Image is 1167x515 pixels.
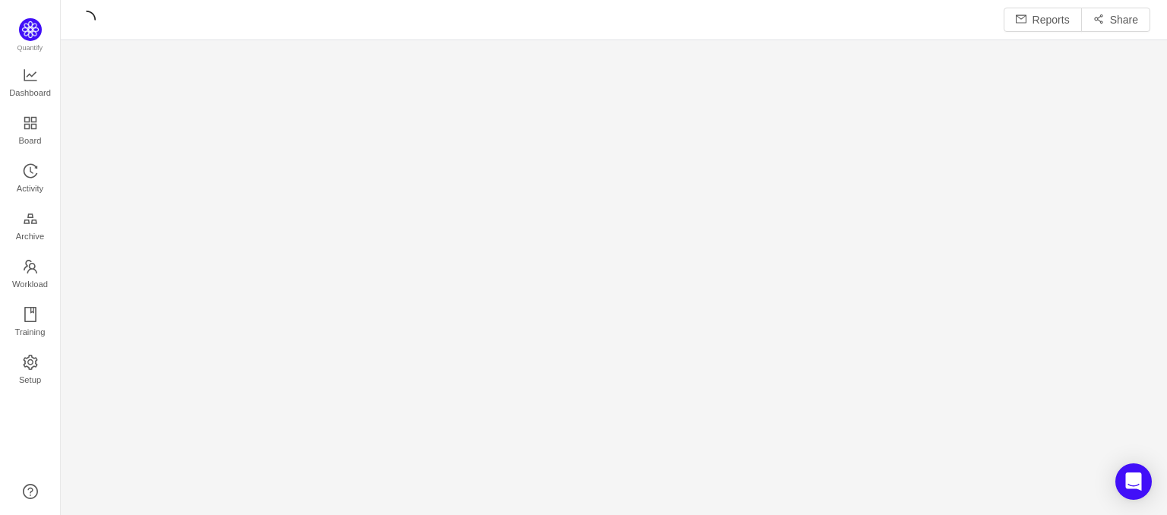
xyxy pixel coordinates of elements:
[19,18,42,41] img: Quantify
[23,259,38,274] i: icon: team
[9,77,51,108] span: Dashboard
[17,44,43,52] span: Quantify
[23,68,38,83] i: icon: line-chart
[23,68,38,99] a: Dashboard
[19,365,41,395] span: Setup
[23,164,38,194] a: Activity
[23,163,38,179] i: icon: history
[23,484,38,499] a: icon: question-circle
[1115,463,1152,500] div: Open Intercom Messenger
[23,211,38,226] i: icon: gold
[23,355,38,386] a: Setup
[1004,8,1082,32] button: icon: mailReports
[23,308,38,338] a: Training
[12,269,48,299] span: Workload
[14,317,45,347] span: Training
[16,221,44,251] span: Archive
[19,125,42,156] span: Board
[77,11,96,29] i: icon: loading
[23,260,38,290] a: Workload
[23,307,38,322] i: icon: book
[23,212,38,242] a: Archive
[23,115,38,131] i: icon: appstore
[1081,8,1150,32] button: icon: share-altShare
[17,173,43,204] span: Activity
[23,355,38,370] i: icon: setting
[23,116,38,147] a: Board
